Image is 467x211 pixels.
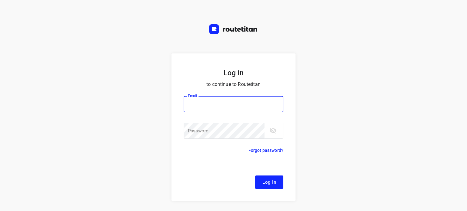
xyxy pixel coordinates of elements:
[248,147,283,154] p: Forgot password?
[262,178,276,186] span: Log In
[255,175,283,189] button: Log In
[184,68,283,78] h5: Log in
[267,124,279,137] button: toggle password visibility
[184,80,283,89] p: to continue to Routetitan
[209,24,258,34] img: Routetitan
